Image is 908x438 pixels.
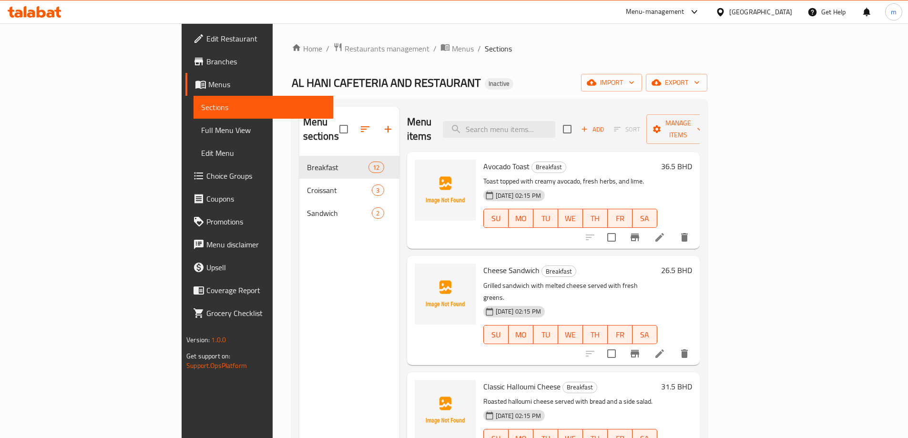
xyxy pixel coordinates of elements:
p: Roasted halloumi cheese served with bread and a side salad. [483,396,657,407]
span: Edit Menu [201,147,326,159]
a: Choice Groups [185,164,333,187]
span: Breakfast [532,162,566,173]
span: Breakfast [307,162,369,173]
button: SU [483,209,509,228]
div: [GEOGRAPHIC_DATA] [729,7,792,17]
span: Edit Restaurant [206,33,326,44]
a: Edit Menu [194,142,333,164]
button: Branch-specific-item [623,342,646,365]
span: Add [580,124,605,135]
span: SU [488,212,505,225]
button: FR [608,325,633,344]
button: TH [583,209,608,228]
a: Edit menu item [654,232,665,243]
button: SA [633,325,657,344]
span: 2 [372,209,383,218]
span: Sections [201,102,326,113]
a: Grocery Checklist [185,302,333,325]
span: import [589,77,634,89]
span: Upsell [206,262,326,273]
img: Avocado Toast [415,160,476,221]
nav: breadcrumb [292,42,707,55]
input: search [443,121,555,138]
a: Edit Restaurant [185,27,333,50]
button: SA [633,209,657,228]
button: FR [608,209,633,228]
span: Sort sections [354,118,377,141]
span: WE [562,328,579,342]
div: Menu-management [626,6,684,18]
span: Croissant [307,184,372,196]
p: Toast topped with creamy avocado, fresh herbs, and lime. [483,175,657,187]
span: Select section [557,119,577,139]
button: Manage items [646,114,710,144]
a: Coverage Report [185,279,333,302]
div: items [368,162,384,173]
span: Breakfast [563,382,597,393]
a: Branches [185,50,333,73]
span: Classic Halloumi Cheese [483,379,561,394]
span: Inactive [485,80,513,88]
span: Add item [577,122,608,137]
span: Promotions [206,216,326,227]
button: WE [558,325,583,344]
div: Croissant3 [299,179,399,202]
button: MO [509,209,533,228]
img: Cheese Sandwich [415,264,476,325]
button: delete [673,342,696,365]
div: Breakfast [562,382,597,393]
div: Inactive [485,78,513,90]
a: Coupons [185,187,333,210]
nav: Menu sections [299,152,399,228]
span: Select to update [602,344,622,364]
span: FR [612,328,629,342]
button: import [581,74,642,92]
button: Branch-specific-item [623,226,646,249]
div: Sandwich [307,207,372,219]
span: Menus [452,43,474,54]
span: AL HANI CAFETERIA AND RESTAURANT [292,72,481,93]
button: TU [533,325,558,344]
li: / [433,43,437,54]
h6: 31.5 BHD [661,380,692,393]
button: WE [558,209,583,228]
p: Grilled sandwich with melted cheese served with fresh greens. [483,280,657,304]
li: / [478,43,481,54]
a: Upsell [185,256,333,279]
button: MO [509,325,533,344]
span: SU [488,328,505,342]
a: Sections [194,96,333,119]
span: Restaurants management [345,43,429,54]
span: WE [562,212,579,225]
a: Promotions [185,210,333,233]
span: TH [587,212,604,225]
span: TU [537,212,554,225]
span: Select section first [608,122,646,137]
span: Branches [206,56,326,67]
span: MO [512,328,530,342]
span: 1.0.0 [211,334,226,346]
button: TH [583,325,608,344]
span: Manage items [654,117,703,141]
span: SA [636,212,653,225]
div: items [372,207,384,219]
span: Full Menu View [201,124,326,136]
h2: Menu items [407,115,432,143]
span: Sections [485,43,512,54]
button: delete [673,226,696,249]
div: items [372,184,384,196]
div: Sandwich2 [299,202,399,224]
span: Version: [186,334,210,346]
button: SU [483,325,509,344]
span: Breakfast [542,266,576,277]
span: Get support on: [186,350,230,362]
span: FR [612,212,629,225]
span: TU [537,328,554,342]
button: Add [577,122,608,137]
a: Restaurants management [333,42,429,55]
button: Add section [377,118,399,141]
a: Full Menu View [194,119,333,142]
div: Breakfast [531,162,566,173]
span: [DATE] 02:15 PM [492,411,545,420]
